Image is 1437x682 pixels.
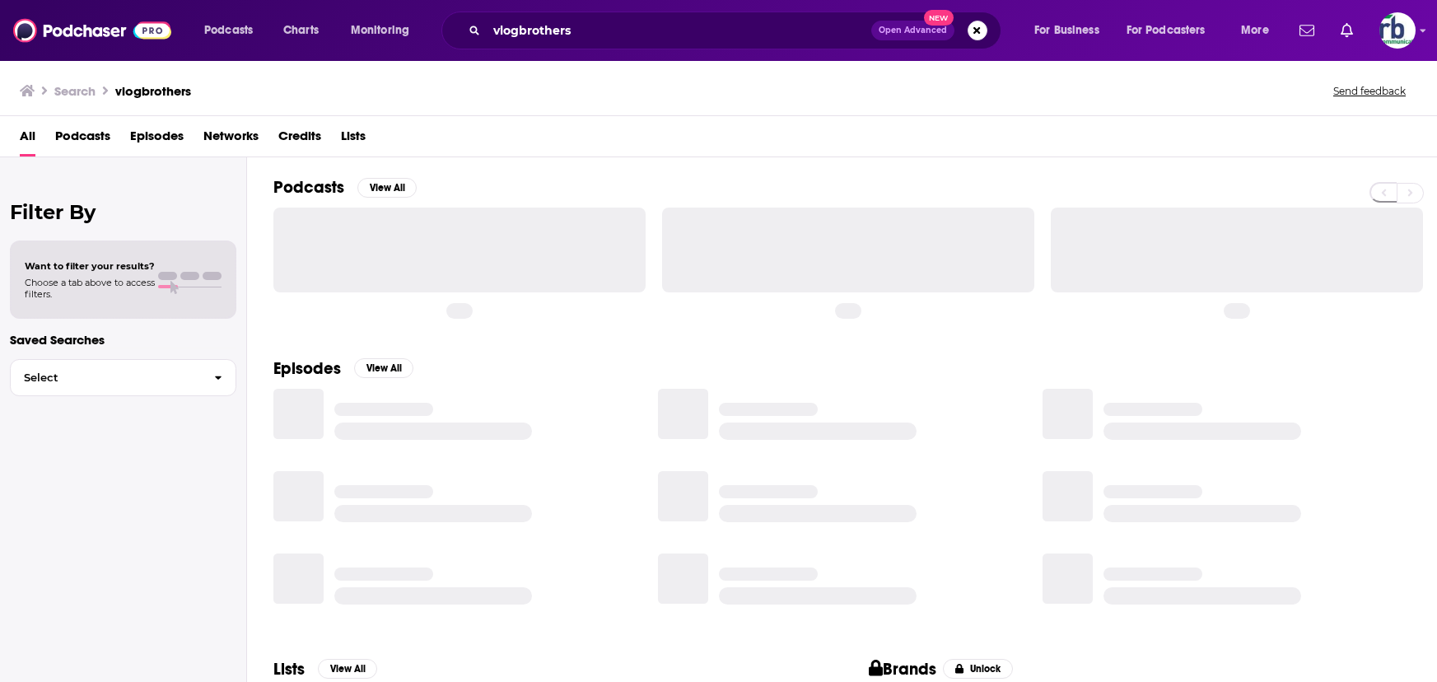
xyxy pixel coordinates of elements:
button: open menu [1023,17,1120,44]
span: Charts [283,19,319,42]
span: For Business [1034,19,1099,42]
span: Open Advanced [879,26,947,35]
div: Search podcasts, credits, & more... [457,12,1017,49]
h2: Lists [273,659,305,680]
button: Send feedback [1328,84,1411,98]
input: Search podcasts, credits, & more... [487,17,871,44]
h2: Podcasts [273,177,344,198]
button: Show profile menu [1379,12,1416,49]
p: Saved Searches [10,332,236,348]
span: Logged in as johannarb [1379,12,1416,49]
button: open menu [339,17,431,44]
span: For Podcasters [1127,19,1206,42]
h3: vlogbrothers [115,83,191,99]
span: Select [11,372,201,383]
h3: Search [54,83,96,99]
a: Episodes [130,123,184,156]
a: Charts [273,17,329,44]
button: View All [354,358,413,378]
button: open menu [1116,17,1229,44]
h2: Brands [869,659,937,680]
button: Open AdvancedNew [871,21,954,40]
span: Choose a tab above to access filters. [25,277,155,300]
h2: Filter By [10,200,236,224]
a: EpisodesView All [273,358,413,379]
button: View All [318,659,377,679]
button: open menu [1229,17,1290,44]
a: Show notifications dropdown [1293,16,1321,44]
a: PodcastsView All [273,177,417,198]
span: More [1241,19,1269,42]
button: View All [357,178,417,198]
button: Unlock [943,659,1013,679]
a: Lists [341,123,366,156]
a: ListsView All [273,659,377,680]
span: Monitoring [351,19,409,42]
img: User Profile [1379,12,1416,49]
a: Podcasts [55,123,110,156]
h2: Episodes [273,358,341,379]
a: Networks [203,123,259,156]
a: All [20,123,35,156]
img: Podchaser - Follow, Share and Rate Podcasts [13,15,171,46]
span: New [924,10,954,26]
a: Show notifications dropdown [1334,16,1360,44]
button: Select [10,359,236,396]
span: Want to filter your results? [25,260,155,272]
button: open menu [193,17,274,44]
span: Podcasts [204,19,253,42]
a: Credits [278,123,321,156]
